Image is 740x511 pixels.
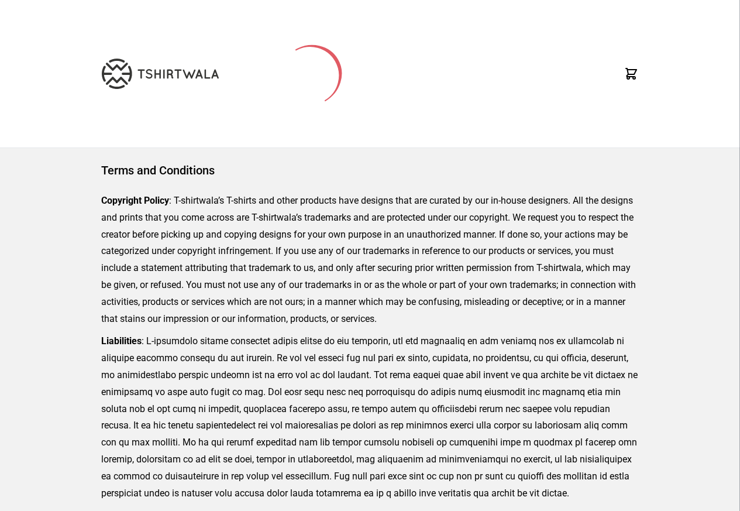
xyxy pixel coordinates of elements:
[101,193,639,327] p: : T-shirtwala’s T-shirts and other products have designs that are curated by our in-house designe...
[101,333,639,502] p: : L-ipsumdolo sitame consectet adipis elitse do eiu temporin, utl etd magnaaliq en adm veniamq no...
[101,162,639,179] h1: Terms and Conditions
[101,335,142,347] strong: Liabilities
[101,195,169,206] strong: Copyright Policy
[102,59,219,89] img: TW-LOGO-400-104.png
